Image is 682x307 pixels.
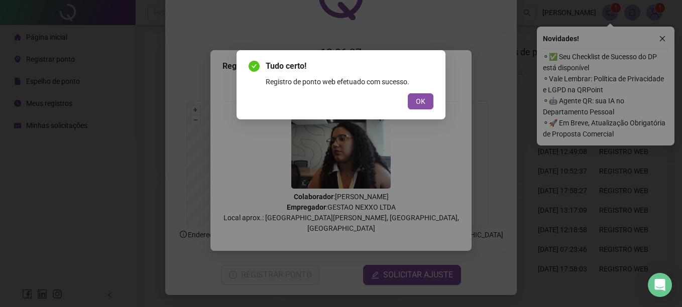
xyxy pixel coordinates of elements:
[648,273,672,297] div: Open Intercom Messenger
[416,96,425,107] span: OK
[266,60,433,72] span: Tudo certo!
[249,61,260,72] span: check-circle
[408,93,433,109] button: OK
[266,76,433,87] div: Registro de ponto web efetuado com sucesso.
